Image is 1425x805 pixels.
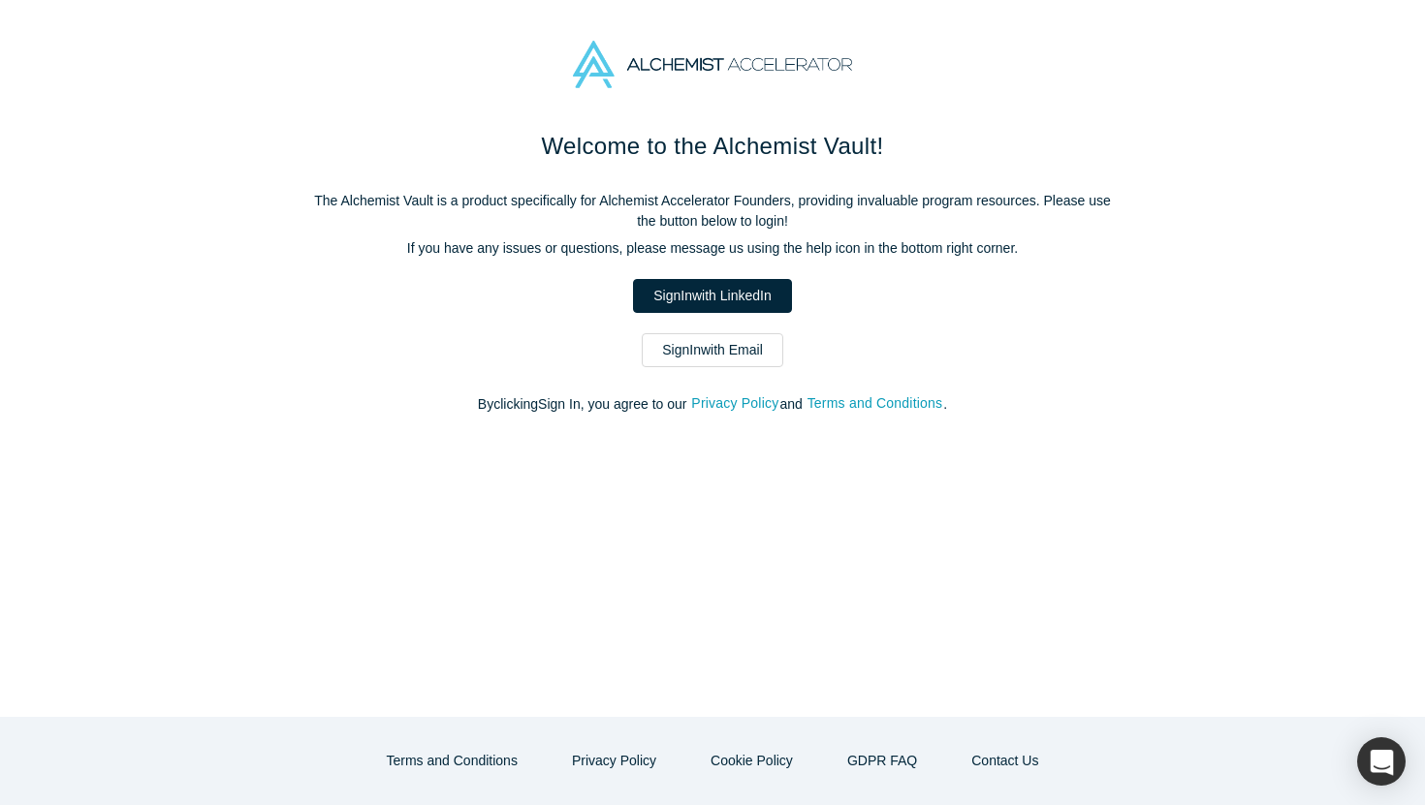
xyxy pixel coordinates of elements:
[633,279,791,313] a: SignInwith LinkedIn
[305,191,1120,232] p: The Alchemist Vault is a product specifically for Alchemist Accelerator Founders, providing inval...
[305,238,1120,259] p: If you have any issues or questions, please message us using the help icon in the bottom right co...
[305,129,1120,164] h1: Welcome to the Alchemist Vault!
[690,744,813,778] button: Cookie Policy
[690,392,779,415] button: Privacy Policy
[642,333,783,367] a: SignInwith Email
[827,744,937,778] a: GDPR FAQ
[951,744,1059,778] button: Contact Us
[552,744,677,778] button: Privacy Policy
[573,41,852,88] img: Alchemist Accelerator Logo
[305,394,1120,415] p: By clicking Sign In , you agree to our and .
[807,392,944,415] button: Terms and Conditions
[366,744,538,778] button: Terms and Conditions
